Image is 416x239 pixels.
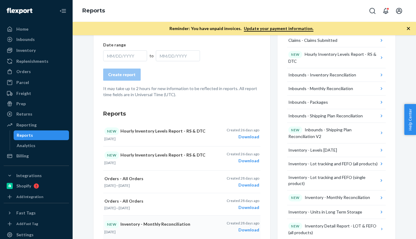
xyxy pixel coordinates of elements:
[57,5,69,17] button: Close Navigation
[104,151,119,159] div: NEW
[104,151,207,159] p: Hourly Inventory Levels Report - RS & DTC
[16,69,31,75] div: Orders
[82,7,105,14] a: Reports
[4,171,69,180] button: Integrations
[104,176,207,182] p: Orders - All Orders
[4,193,69,200] a: Add Integration
[4,67,69,76] a: Orders
[291,128,300,133] p: NEW
[103,69,141,81] button: Create report
[288,37,337,43] div: Claims - Claims Submitted
[104,127,207,135] p: Hourly Inventory Levels Report - RS & DTC
[288,51,379,64] div: Hourly Inventory Levels Report - RS & DTC
[288,174,378,187] div: Inventory - Lot tracking and FEFO (single product)
[108,72,136,78] div: Create report
[104,183,116,188] time: [DATE]
[227,227,259,233] div: Download
[227,127,259,133] p: Created 26 days ago
[288,86,353,92] div: Inbounds - Monthly Reconciliation
[9,12,136,32] div: 884 Inventory - Lot tracking & FEFO (single product)
[244,26,313,32] a: Update your payment information.
[227,134,259,140] div: Download
[4,109,69,119] a: Returns
[288,194,370,201] div: Inventory - Monthly Reconciliation
[16,58,48,64] div: Replenishments
[404,104,416,135] button: Help Center
[4,120,69,130] a: Reporting
[119,183,130,188] time: [DATE]
[169,25,313,32] p: Reminder: You have unpaid invoices.
[287,157,386,171] button: Inventory - Lot tracking and FEFO (all products)
[104,160,116,165] time: [DATE]
[104,220,207,228] p: Inventory - Monthly Reconciliation
[4,45,69,55] a: Inventory
[291,52,300,57] p: NEW
[4,35,69,44] a: Inbounds
[227,198,259,203] p: Created 28 days ago
[287,34,386,47] button: Claims - Claims Submitted
[7,8,32,14] img: Flexport logo
[77,2,110,20] ol: breadcrumbs
[288,72,356,78] div: Inbounds - Inventory Reconciliation
[103,171,260,193] button: Orders - All Orders[DATE]—[DATE]Created 28 days agoDownload
[227,220,259,226] p: Created 28 days ago
[16,210,36,216] div: Fast Tags
[103,123,260,146] button: NEWHourly Inventory Levels Report - RS & DTC[DATE]Created 26 days agoDownload
[287,143,386,157] button: Inventory - Levels [DATE]
[287,109,386,123] button: Inbounds - Shipping Plan Reconciliation
[287,96,386,109] button: Inbounds - Packages
[104,127,119,135] div: NEW
[16,183,31,189] div: Shopify
[103,50,147,61] div: MM/DD/YYYY
[103,86,260,98] p: It may take up to 2 hours for new information to be reflected in reports. All report time fields ...
[16,36,35,42] div: Inbounds
[103,110,260,118] h3: Reports
[14,130,69,140] a: Reports
[16,194,43,199] div: Add Integration
[227,158,259,164] div: Download
[288,113,363,119] div: Inbounds - Shipping Plan Reconciliation
[380,5,392,17] button: Open notifications
[393,5,405,17] button: Open account menu
[17,143,35,149] div: Analytics
[287,171,386,190] button: Inventory - Lot tracking and FEFO (single product)
[9,55,135,88] span: This report provides current inventory levels for a selected product that is lot and/or expiratio...
[9,130,136,200] p: The purpose of this report is to provide a detailed breakdown of the lot tracked and expiration t...
[119,206,130,210] time: [DATE]
[4,78,69,87] a: Parcel
[4,220,69,227] a: Add Fast Tag
[288,147,337,153] div: Inventory - Levels [DATE]
[16,101,26,107] div: Prep
[288,99,328,105] div: Inbounds - Packages
[156,50,200,61] div: MM/DD/YYYY
[14,141,69,150] a: Analytics
[288,126,379,140] div: Inbounds - Shipping Plan Reconciliation V2
[103,42,200,48] p: Date range
[4,208,69,218] button: Fast Tags
[104,136,116,141] time: [DATE]
[287,123,386,144] button: NEWInbounds - Shipping Plan Reconciliation V2
[287,190,386,205] button: NEWInventory - Monthly Reconciliation
[9,227,66,237] strong: Documentation
[16,79,29,86] div: Parcel
[16,47,36,53] div: Inventory
[16,26,28,32] div: Home
[287,47,386,68] button: NEWHourly Inventory Levels Report - RS & DTC
[288,209,362,215] div: Inventory - Units in Long Term Storage
[16,232,34,238] div: Settings
[13,4,34,10] span: Support
[4,151,69,161] a: Billing
[104,230,116,234] time: [DATE]
[288,223,380,236] div: Inventory Detail Report - LOT & FEFO (all products)
[4,56,69,66] a: Replenishments
[291,195,300,200] p: NEW
[4,99,69,109] a: Prep
[4,24,69,34] a: Home
[103,193,260,216] button: Orders - All Orders[DATE]—[DATE]Created 28 days agoDownload
[16,153,29,159] div: Billing
[104,205,207,210] p: —
[291,224,300,229] p: NEW
[104,206,116,210] time: [DATE]
[287,82,386,96] button: Inbounds - Monthly Reconciliation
